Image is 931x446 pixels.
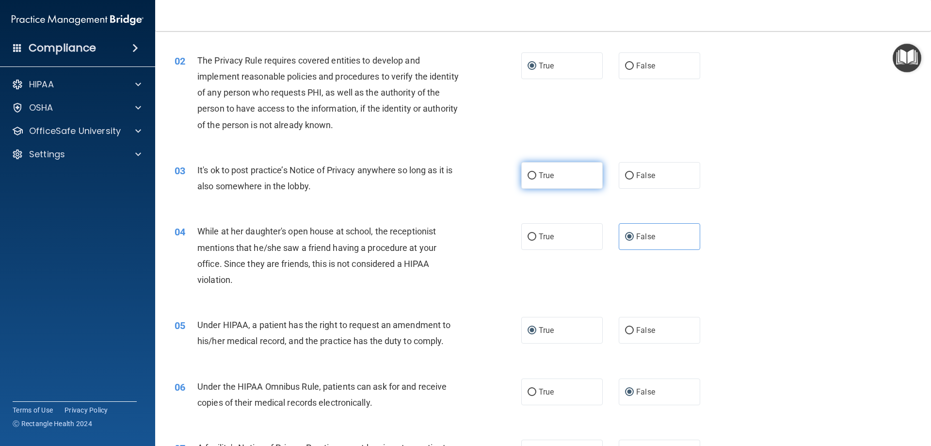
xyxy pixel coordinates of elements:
iframe: Drift Widget Chat Controller [763,377,919,416]
input: False [625,233,634,241]
a: Terms of Use [13,405,53,415]
a: HIPAA [12,79,141,90]
a: Privacy Policy [64,405,108,415]
p: OSHA [29,102,53,114]
span: True [539,387,554,396]
span: 02 [175,55,185,67]
h4: Compliance [29,41,96,55]
span: The Privacy Rule requires covered entities to develop and implement reasonable policies and proce... [197,55,459,130]
img: PMB logo [12,10,144,30]
span: False [636,61,655,70]
p: Settings [29,149,65,160]
span: 03 [175,165,185,177]
input: False [625,172,634,180]
span: While at her daughter's open house at school, the receptionist mentions that he/she saw a friend ... [197,226,436,285]
span: False [636,326,655,335]
p: HIPAA [29,79,54,90]
input: True [528,233,536,241]
span: False [636,171,655,180]
span: False [636,232,655,241]
span: False [636,387,655,396]
span: Under the HIPAA Omnibus Rule, patients can ask for and receive copies of their medical records el... [197,381,447,408]
input: True [528,327,536,334]
input: True [528,172,536,180]
span: True [539,326,554,335]
span: It's ok to post practice’s Notice of Privacy anywhere so long as it is also somewhere in the lobby. [197,165,452,191]
a: Settings [12,149,141,160]
input: False [625,63,634,70]
span: 04 [175,226,185,238]
span: 06 [175,381,185,393]
input: True [528,389,536,396]
input: False [625,327,634,334]
span: True [539,171,554,180]
span: 05 [175,320,185,331]
span: Ⓒ Rectangle Health 2024 [13,419,92,429]
button: Open Resource Center [893,44,921,72]
a: OfficeSafe University [12,125,141,137]
span: Under HIPAA, a patient has the right to request an amendment to his/her medical record, and the p... [197,320,450,346]
p: OfficeSafe University [29,125,121,137]
span: True [539,232,554,241]
input: False [625,389,634,396]
a: OSHA [12,102,141,114]
span: True [539,61,554,70]
input: True [528,63,536,70]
